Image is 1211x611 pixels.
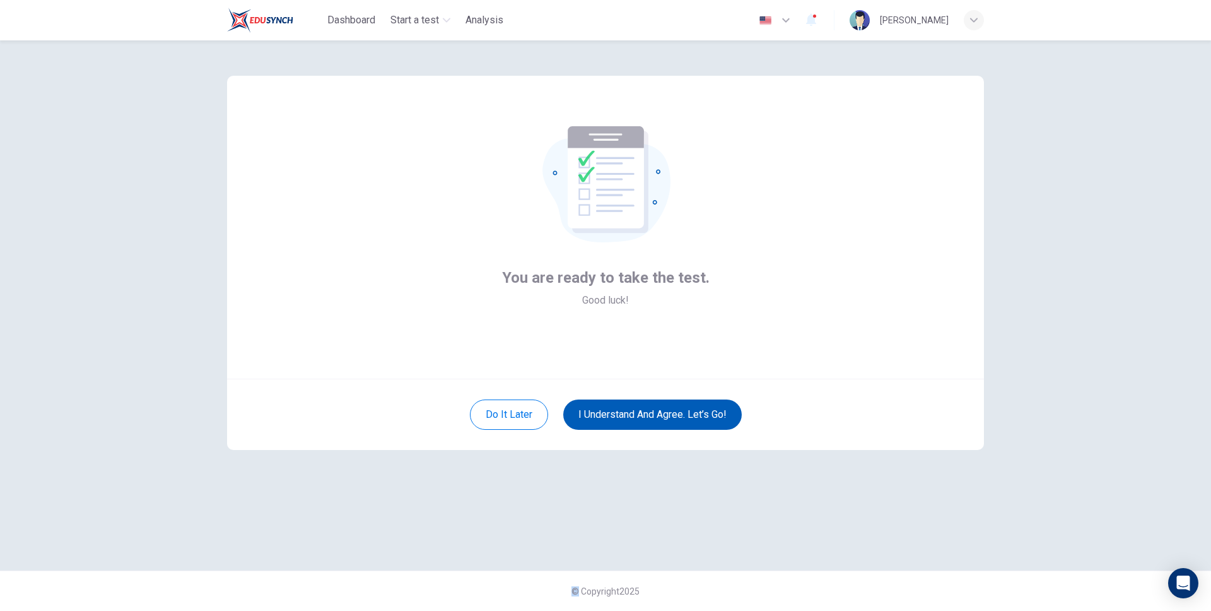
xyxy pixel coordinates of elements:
div: Open Intercom Messenger [1168,568,1198,598]
span: © Copyright 2025 [571,586,640,596]
span: You are ready to take the test. [502,268,710,288]
div: [PERSON_NAME] [880,13,949,28]
button: I understand and agree. Let’s go! [563,400,742,430]
span: Dashboard [327,13,375,28]
button: Dashboard [322,9,380,32]
img: en [758,16,773,25]
span: Analysis [465,13,503,28]
a: EduSynch logo [227,8,322,33]
span: Good luck! [582,293,629,308]
button: Start a test [385,9,455,32]
img: EduSynch logo [227,8,293,33]
button: Analysis [460,9,508,32]
span: Start a test [390,13,439,28]
img: Profile picture [850,10,870,30]
button: Do it later [470,400,548,430]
